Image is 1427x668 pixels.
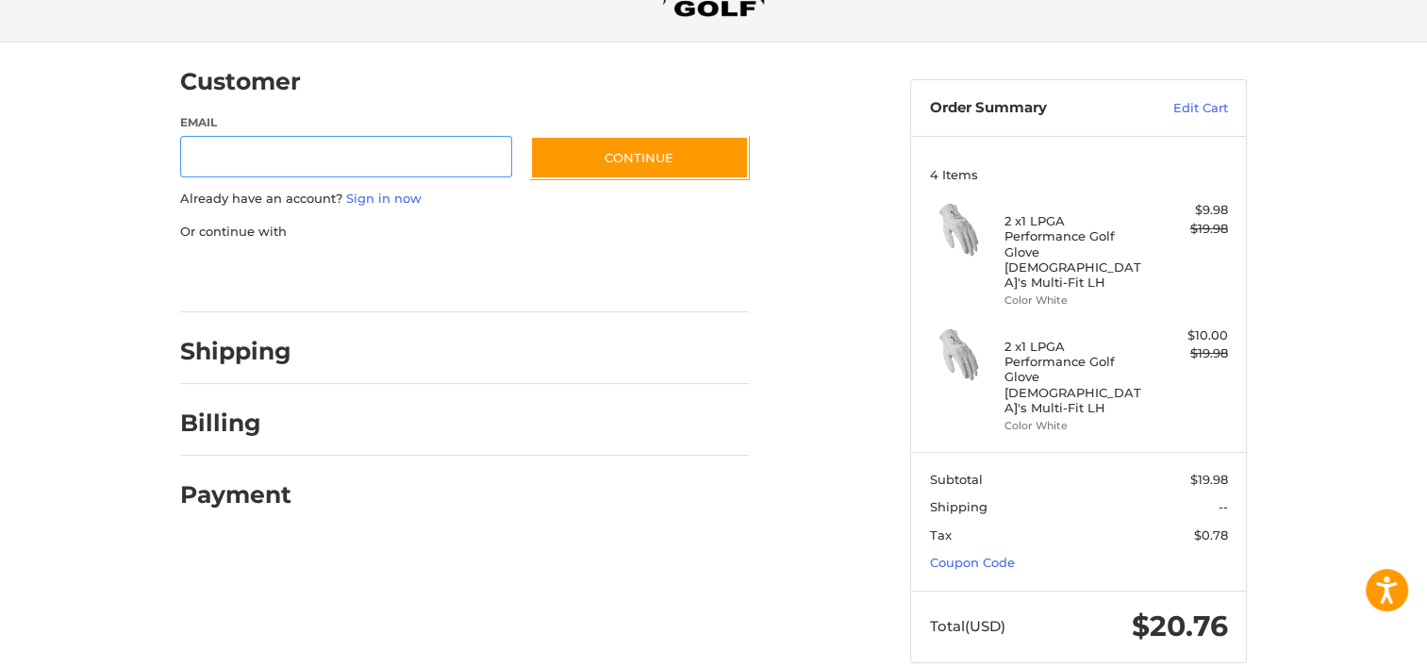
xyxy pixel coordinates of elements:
[930,99,1133,118] h3: Order Summary
[1004,213,1149,290] h4: 2 x 1 LPGA Performance Golf Glove [DEMOGRAPHIC_DATA]'s Multi-Fit LH
[174,259,316,293] iframe: PayPal-paypal
[334,259,475,293] iframe: PayPal-paylater
[1153,220,1228,239] div: $19.98
[930,167,1228,182] h3: 4 Items
[930,527,952,543] span: Tax
[180,190,749,209] p: Already have an account?
[1271,617,1427,668] iframe: Google Customer Reviews
[930,555,1015,570] a: Coupon Code
[1194,527,1228,543] span: $0.78
[930,617,1005,635] span: Total (USD)
[180,67,301,96] h2: Customer
[1190,472,1228,487] span: $19.98
[530,136,749,179] button: Continue
[1153,326,1228,345] div: $10.00
[930,472,983,487] span: Subtotal
[180,114,512,131] label: Email
[346,191,422,206] a: Sign in now
[1132,609,1228,643] span: $20.76
[180,337,291,366] h2: Shipping
[1153,201,1228,220] div: $9.98
[1219,499,1228,514] span: --
[1133,99,1228,118] a: Edit Cart
[494,259,636,293] iframe: PayPal-venmo
[180,223,749,242] p: Or continue with
[1004,339,1149,415] h4: 2 x 1 LPGA Performance Golf Glove [DEMOGRAPHIC_DATA]'s Multi-Fit LH
[1153,344,1228,363] div: $19.98
[180,409,290,438] h2: Billing
[180,480,291,509] h2: Payment
[1004,418,1149,434] li: Color White
[930,499,987,514] span: Shipping
[1004,292,1149,309] li: Color White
